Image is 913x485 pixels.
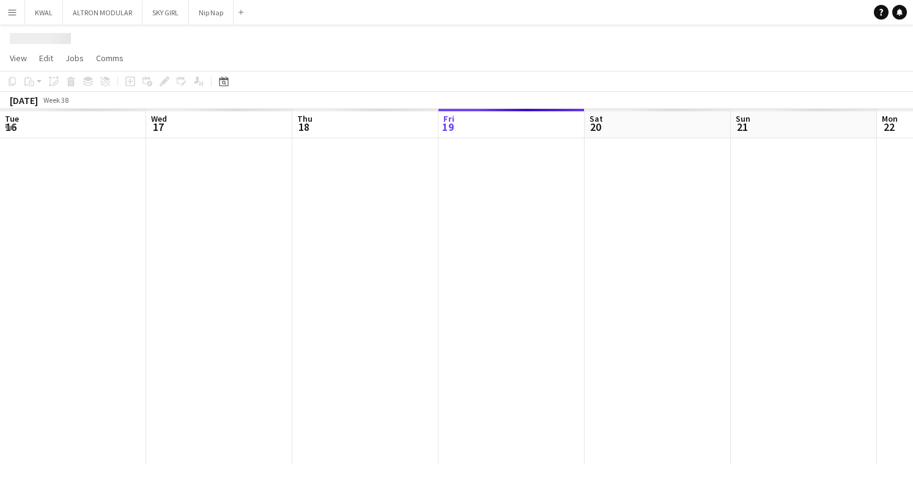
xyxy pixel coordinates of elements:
span: 17 [149,120,167,134]
a: Comms [91,50,128,66]
span: Week 38 [40,95,71,105]
span: Comms [96,53,124,64]
span: Sat [590,113,603,124]
span: Jobs [65,53,84,64]
span: Mon [882,113,898,124]
a: View [5,50,32,66]
span: View [10,53,27,64]
span: Edit [39,53,53,64]
span: Wed [151,113,167,124]
button: SKY GIRL [142,1,189,24]
span: Thu [297,113,312,124]
button: Nip Nap [189,1,234,24]
span: Sun [736,113,750,124]
button: KWAL [25,1,63,24]
span: 22 [880,120,898,134]
div: [DATE] [10,94,38,106]
span: 19 [442,120,454,134]
span: 21 [734,120,750,134]
span: Fri [443,113,454,124]
span: Tue [5,113,19,124]
span: 20 [588,120,603,134]
a: Jobs [61,50,89,66]
span: 18 [295,120,312,134]
a: Edit [34,50,58,66]
button: ALTRON MODULAR [63,1,142,24]
span: 16 [3,120,19,134]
